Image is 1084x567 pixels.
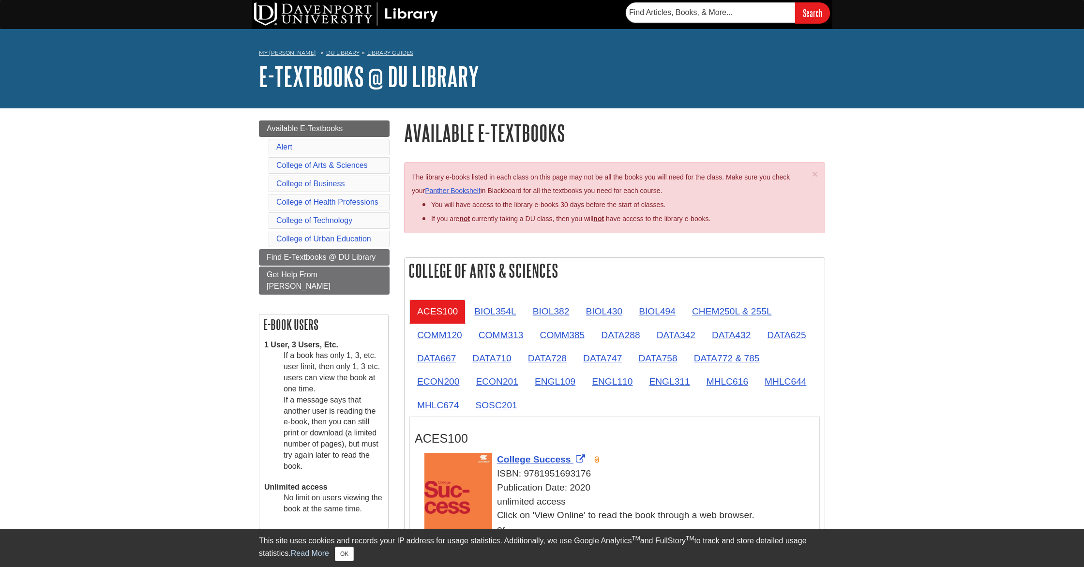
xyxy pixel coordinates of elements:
a: COMM120 [409,323,470,347]
a: ENGL311 [641,370,697,393]
a: BIOL354L [467,299,524,323]
a: Get Help From [PERSON_NAME] [259,267,390,295]
a: DATA710 [465,346,519,370]
a: Library Guides [367,49,413,56]
a: COMM313 [471,323,531,347]
a: College of Health Professions [276,198,378,206]
a: DATA728 [520,346,574,370]
div: ISBN: 9781951693176 [424,467,814,481]
a: ECON201 [468,370,526,393]
span: College Success [497,454,571,464]
div: Publication Date: 2020 [424,481,814,495]
a: DATA667 [409,346,464,370]
h3: ACES100 [415,432,814,446]
a: DATA772 & 785 [686,346,768,370]
a: MHLC644 [757,370,814,393]
u: not [593,215,604,223]
img: Open Access [593,456,601,463]
form: Searches DU Library's articles, books, and more [626,2,830,23]
h1: Available E-Textbooks [404,120,825,145]
div: This site uses cookies and records your IP address for usage statistics. Additionally, we use Goo... [259,535,825,561]
a: College of Business [276,179,345,188]
a: DATA432 [704,323,758,347]
h2: E-book Users [259,314,388,335]
a: Link opens in new window [497,454,587,464]
a: DU Library [326,49,360,56]
span: If you are currently taking a DU class, then you will have access to the library e-books. [431,215,710,223]
a: Read More [291,549,329,557]
a: ENGL109 [527,370,583,393]
input: Search [795,2,830,23]
a: BIOL382 [525,299,577,323]
a: COMM385 [532,323,593,347]
a: Find E-Textbooks @ DU Library [259,249,390,266]
sup: TM [686,535,694,542]
dd: No limit on users viewing the book at the same time. [284,492,383,515]
a: ACES100 [409,299,466,323]
input: Find Articles, Books, & More... [626,2,795,23]
a: ECON200 [409,370,467,393]
span: Get Help From [PERSON_NAME] [267,270,331,290]
a: E-Textbooks @ DU Library [259,61,479,91]
a: Available E-Textbooks [259,120,390,137]
button: Close [335,547,354,561]
img: Cover Art [424,453,492,540]
div: unlimited access Click on 'View Online' to read the book through a web browser. or Click on 'Down... [424,495,814,551]
h2: College of Arts & Sciences [405,258,825,283]
a: DATA342 [649,323,703,347]
dt: 1 User, 3 Users, Etc. [264,340,383,351]
span: Available E-Textbooks [267,124,343,133]
span: The library e-books listed in each class on this page may not be all the books you will need for ... [412,173,790,195]
span: You will have access to the library e-books 30 days before the start of classes. [431,201,665,209]
a: CHEM250L & 255L [684,299,780,323]
dd: If a book has only 1, 3, etc. user limit, then only 1, 3 etc. users can view the book at one time... [284,350,383,472]
button: Close [812,169,818,179]
a: DATA747 [575,346,630,370]
a: DATA758 [631,346,685,370]
div: Guide Page Menu [259,120,390,540]
a: DATA625 [759,323,813,347]
a: DATA288 [593,323,647,347]
img: DU Library [254,2,438,26]
a: College of Technology [276,216,352,224]
a: College of Arts & Sciences [276,161,368,169]
span: Find E-Textbooks @ DU Library [267,253,376,261]
a: MHLC674 [409,393,467,417]
a: BIOL430 [578,299,630,323]
a: BIOL494 [631,299,683,323]
sup: TM [632,535,640,542]
a: College of Urban Education [276,235,371,243]
nav: breadcrumb [259,46,825,62]
a: MHLC616 [699,370,756,393]
strong: not [459,215,470,223]
a: ENGL110 [584,370,640,393]
a: My [PERSON_NAME] [259,49,316,57]
a: SOSC201 [467,393,525,417]
a: Panther Bookshelf [425,187,480,194]
span: × [812,168,818,179]
a: Alert [276,143,292,151]
dt: Unlimited access [264,482,383,493]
